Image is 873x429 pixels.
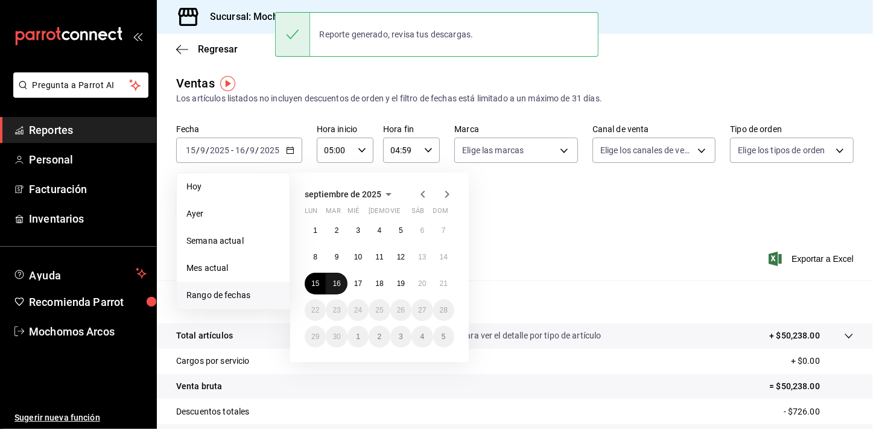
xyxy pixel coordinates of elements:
[176,355,250,367] p: Cargos por servicio
[186,208,280,220] span: Ayer
[326,299,347,321] button: 23 de septiembre de 2025
[176,380,222,393] p: Venta bruta
[433,220,454,241] button: 7 de septiembre de 2025
[369,207,440,220] abbr: jueves
[600,144,694,156] span: Elige los canales de venta
[326,273,347,294] button: 16 de septiembre de 2025
[186,262,280,275] span: Mes actual
[433,246,454,268] button: 14 de septiembre de 2025
[769,380,854,393] p: = $50,238.00
[29,211,147,227] span: Inventarios
[317,126,373,134] label: Hora inicio
[305,207,317,220] abbr: lunes
[332,306,340,314] abbr: 23 de septiembre de 2025
[399,332,403,341] abbr: 3 de octubre de 2025
[420,332,424,341] abbr: 4 de octubre de 2025
[206,145,209,155] span: /
[326,207,340,220] abbr: martes
[784,405,854,418] p: - $726.00
[440,253,448,261] abbr: 14 de septiembre de 2025
[390,246,411,268] button: 12 de septiembre de 2025
[411,299,433,321] button: 27 de septiembre de 2025
[592,126,716,134] label: Canal de venta
[176,43,238,55] button: Regresar
[8,87,148,100] a: Pregunta a Parrot AI
[454,126,578,134] label: Marca
[348,299,369,321] button: 24 de septiembre de 2025
[348,326,369,348] button: 1 de octubre de 2025
[305,246,326,268] button: 8 de septiembre de 2025
[769,329,820,342] p: + $50,238.00
[335,226,339,235] abbr: 2 de septiembre de 2025
[305,299,326,321] button: 22 de septiembre de 2025
[305,189,381,199] span: septiembre de 2025
[235,145,246,155] input: --
[354,253,362,261] abbr: 10 de septiembre de 2025
[420,226,424,235] abbr: 6 de septiembre de 2025
[418,253,426,261] abbr: 13 de septiembre de 2025
[397,279,405,288] abbr: 19 de septiembre de 2025
[29,266,131,281] span: Ayuda
[326,246,347,268] button: 9 de septiembre de 2025
[433,273,454,294] button: 21 de septiembre de 2025
[738,144,825,156] span: Elige los tipos de orden
[29,181,147,197] span: Facturación
[411,207,424,220] abbr: sábado
[442,332,446,341] abbr: 5 de octubre de 2025
[442,226,446,235] abbr: 7 de septiembre de 2025
[390,207,400,220] abbr: viernes
[13,72,148,98] button: Pregunta a Parrot AI
[369,273,390,294] button: 18 de septiembre de 2025
[220,76,235,91] img: Tooltip marker
[176,126,302,134] label: Fecha
[440,279,448,288] abbr: 21 de septiembre de 2025
[29,122,147,138] span: Reportes
[418,306,426,314] abbr: 27 de septiembre de 2025
[250,145,256,155] input: --
[326,220,347,241] button: 2 de septiembre de 2025
[332,279,340,288] abbr: 16 de septiembre de 2025
[14,412,147,424] span: Sugerir nueva función
[313,226,317,235] abbr: 1 de septiembre de 2025
[33,79,130,92] span: Pregunta a Parrot AI
[462,144,524,156] span: Elige las marcas
[390,220,411,241] button: 5 de septiembre de 2025
[390,299,411,321] button: 26 de septiembre de 2025
[418,279,426,288] abbr: 20 de septiembre de 2025
[383,126,440,134] label: Hora fin
[354,306,362,314] abbr: 24 de septiembre de 2025
[231,145,233,155] span: -
[356,226,360,235] abbr: 3 de septiembre de 2025
[176,405,249,418] p: Descuentos totales
[311,279,319,288] abbr: 15 de septiembre de 2025
[185,145,196,155] input: --
[378,332,382,341] abbr: 2 de octubre de 2025
[440,306,448,314] abbr: 28 de septiembre de 2025
[200,10,338,24] h3: Sucursal: Mochomos (Arcos)
[791,355,854,367] p: + $0.00
[311,332,319,341] abbr: 29 de septiembre de 2025
[176,92,854,105] div: Los artículos listados no incluyen descuentos de orden y el filtro de fechas está limitado a un m...
[390,326,411,348] button: 3 de octubre de 2025
[390,273,411,294] button: 19 de septiembre de 2025
[369,220,390,241] button: 4 de septiembre de 2025
[348,246,369,268] button: 10 de septiembre de 2025
[375,253,383,261] abbr: 11 de septiembre de 2025
[186,235,280,247] span: Semana actual
[730,126,854,134] label: Tipo de orden
[369,299,390,321] button: 25 de septiembre de 2025
[771,252,854,266] span: Exportar a Excel
[305,220,326,241] button: 1 de septiembre de 2025
[313,253,317,261] abbr: 8 de septiembre de 2025
[305,273,326,294] button: 15 de septiembre de 2025
[310,21,483,48] div: Reporte generado, revisa tus descargas.
[29,323,147,340] span: Mochomos Arcos
[186,180,280,193] span: Hoy
[198,43,238,55] span: Regresar
[354,279,362,288] abbr: 17 de septiembre de 2025
[369,246,390,268] button: 11 de septiembre de 2025
[332,332,340,341] abbr: 30 de septiembre de 2025
[411,220,433,241] button: 6 de septiembre de 2025
[305,326,326,348] button: 29 de septiembre de 2025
